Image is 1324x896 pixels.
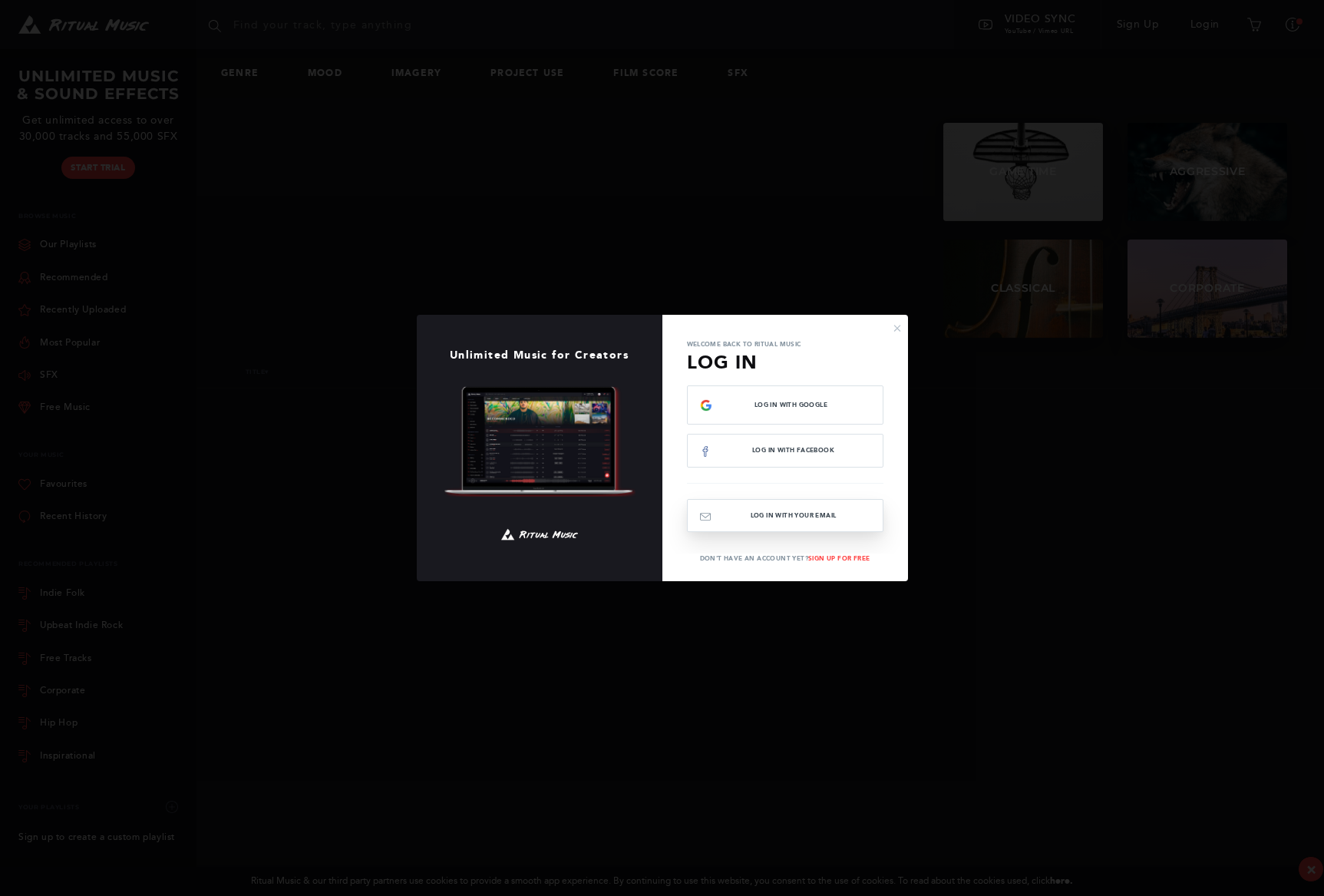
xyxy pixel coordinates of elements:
[444,386,636,498] img: Ritual Music
[687,349,883,376] h3: Log In
[662,554,908,563] p: Don't have an account yet?
[687,499,883,532] button: Log In with your email
[687,385,883,425] button: Log In with Google
[501,522,578,547] img: Ritual Music
[712,402,870,408] span: Log In with Google
[687,434,883,467] button: Log In with Facebook
[893,321,902,335] button: ×
[417,349,662,362] h1: Unlimited Music for Creators
[808,554,870,562] a: Sign Up For Free
[700,399,712,412] img: g-logo.png
[687,339,883,349] p: Welcome back to Ritual Music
